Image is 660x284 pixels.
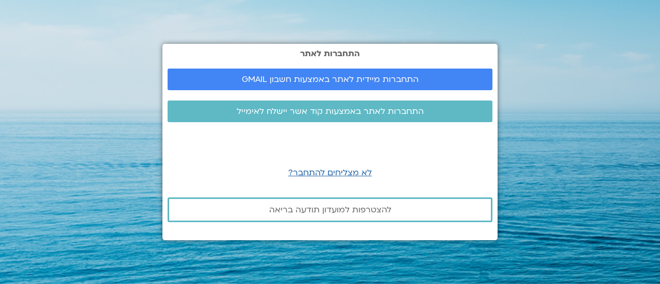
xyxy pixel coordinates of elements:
[237,107,424,116] span: התחברות לאתר באמצעות קוד אשר יישלח לאימייל
[168,69,492,90] a: התחברות מיידית לאתר באמצעות חשבון GMAIL
[168,197,492,222] a: להצטרפות למועדון תודעה בריאה
[168,49,492,58] h2: התחברות לאתר
[168,101,492,122] a: התחברות לאתר באמצעות קוד אשר יישלח לאימייל
[242,75,419,84] span: התחברות מיידית לאתר באמצעות חשבון GMAIL
[269,205,391,214] span: להצטרפות למועדון תודעה בריאה
[288,167,372,178] a: לא מצליחים להתחבר?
